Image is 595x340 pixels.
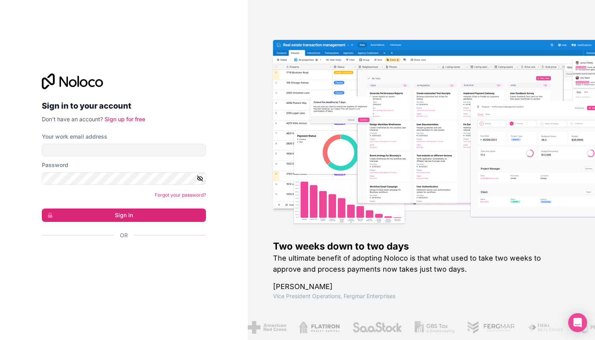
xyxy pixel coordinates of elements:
[42,144,206,156] input: Email address
[273,292,570,300] h1: Vice President Operations , Fergmar Enterprises
[120,231,128,239] span: Or
[105,116,145,122] a: Sign up for free
[273,253,570,275] h2: The ultimate benefit of adopting Noloco is that what used to take two weeks to approve and proces...
[296,321,337,334] img: /assets/flatiron-C8eUkumj.png
[273,281,570,292] h1: [PERSON_NAME]
[245,321,283,334] img: /assets/american-red-cross-BAupjrZR.png
[464,321,512,334] img: /assets/fergmar-CudnrXN5.png
[42,116,103,122] span: Don't have an account?
[349,321,399,334] img: /assets/saastock-C6Zbiodz.png
[38,248,204,265] iframe: Sign in with Google Button
[42,209,206,222] button: Sign in
[525,321,562,334] img: /assets/fiera-fwj2N5v4.png
[273,240,570,253] h1: Two weeks down to two days
[42,133,107,141] label: Your work email address
[42,172,206,185] input: Password
[42,161,68,169] label: Password
[42,99,206,113] h2: Sign in to your account
[568,313,587,332] div: Open Intercom Messenger
[155,192,206,198] a: Forgot your password?
[412,321,452,334] img: /assets/gbstax-C-GtDUiK.png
